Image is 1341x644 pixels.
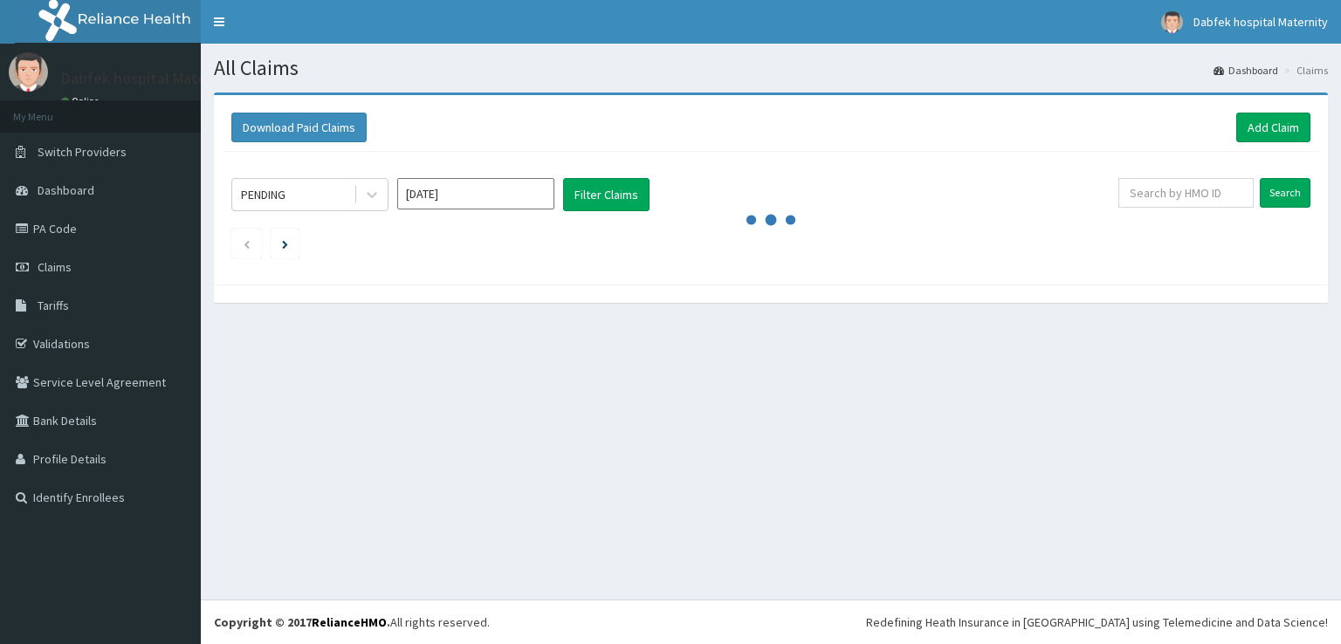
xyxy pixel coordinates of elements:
[745,194,797,246] svg: audio-loading
[243,236,251,251] a: Previous page
[282,236,288,251] a: Next page
[241,186,285,203] div: PENDING
[231,113,367,142] button: Download Paid Claims
[214,614,390,630] strong: Copyright © 2017 .
[1280,63,1328,78] li: Claims
[214,57,1328,79] h1: All Claims
[1260,178,1310,208] input: Search
[61,71,239,86] p: Dabfek hospital Maternity
[38,259,72,275] span: Claims
[563,178,650,211] button: Filter Claims
[1214,63,1278,78] a: Dashboard
[312,614,387,630] a: RelianceHMO
[38,298,69,313] span: Tariffs
[61,95,103,107] a: Online
[397,178,554,209] input: Select Month and Year
[1118,178,1254,208] input: Search by HMO ID
[38,182,94,198] span: Dashboard
[1236,113,1310,142] a: Add Claim
[1161,11,1183,33] img: User Image
[201,599,1341,644] footer: All rights reserved.
[9,52,48,92] img: User Image
[1193,14,1328,30] span: Dabfek hospital Maternity
[38,144,127,160] span: Switch Providers
[866,613,1328,631] div: Redefining Heath Insurance in [GEOGRAPHIC_DATA] using Telemedicine and Data Science!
